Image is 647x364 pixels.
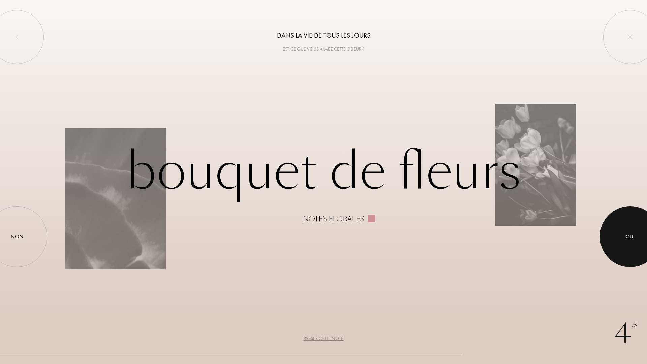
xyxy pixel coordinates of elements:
[614,313,637,354] div: 4
[627,34,633,40] img: quit_onboard.svg
[65,141,582,223] div: Bouquet de fleurs
[14,34,20,40] img: left_onboard.svg
[303,215,364,223] div: Notes florales
[626,233,635,241] div: Oui
[632,322,637,329] span: /5
[304,335,343,342] div: Passer cette note
[11,233,23,241] div: Non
